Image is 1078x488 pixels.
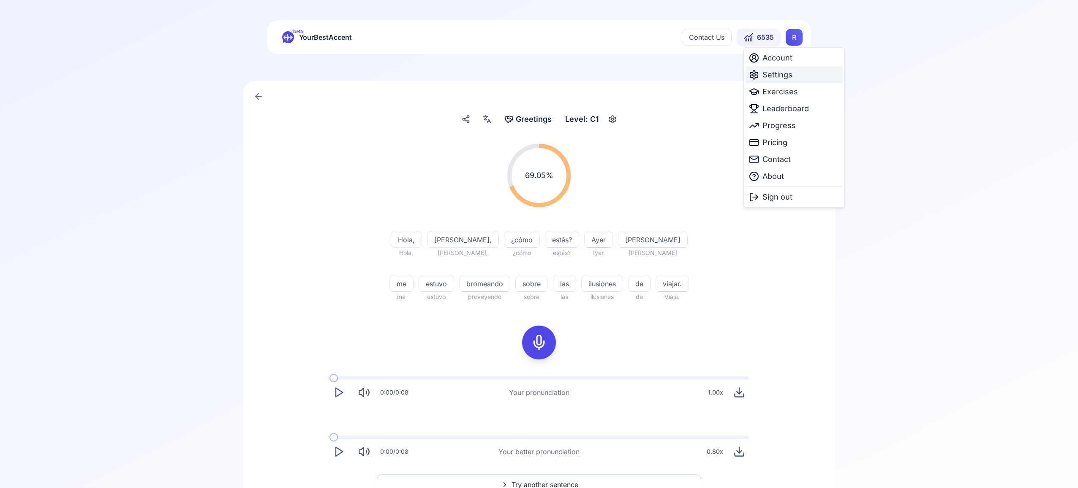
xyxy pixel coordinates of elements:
[762,154,791,165] span: Contact
[762,191,792,203] span: Sign out
[762,170,784,182] span: About
[762,120,796,132] span: Progress
[762,86,798,98] span: Exercises
[762,52,792,64] span: Account
[762,137,787,148] span: Pricing
[762,69,792,81] span: Settings
[762,103,809,115] span: Leaderboard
